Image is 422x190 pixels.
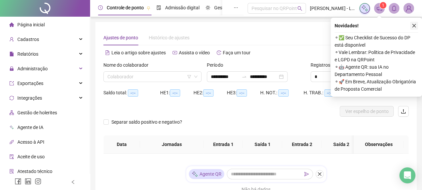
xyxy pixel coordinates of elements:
span: Observações [359,141,398,148]
span: user-add [9,37,14,42]
span: sun [205,5,210,10]
span: Acesso à API [17,139,44,145]
th: Entrada 2 [282,135,322,154]
span: pushpin [146,6,150,10]
span: notification [376,5,382,11]
span: close [317,172,322,176]
span: Ajustes de ponto [103,35,138,40]
label: Nome do colaborador [103,61,153,69]
span: Gestão de férias [214,5,248,10]
span: Faça um tour [223,50,251,55]
span: --:-- [324,89,335,97]
span: --:-- [170,89,180,97]
span: ⚬ ✅ Seu Checklist de Sucesso do DP está disponível [335,34,418,49]
span: audit [9,154,14,159]
th: Entrada 1 [203,135,243,154]
button: Ver espelho de ponto [340,106,394,117]
span: history [217,50,221,55]
span: [PERSON_NAME] - LOES SAÚDE E BELEZA LTDA [310,5,355,12]
span: Separar saldo positivo e negativo? [109,118,185,126]
span: --:-- [203,89,214,97]
div: HE 3: [227,89,260,97]
span: instagram [35,178,41,185]
span: to [242,74,247,79]
img: sparkle-icon.fc2bf0ac1784a2077858766a79e2daf3.svg [361,5,368,12]
th: Observações [354,135,404,154]
th: Saída 1 [243,135,282,154]
span: down [194,75,198,79]
span: ellipsis [234,5,238,10]
th: Data [103,135,140,154]
span: export [9,81,14,86]
span: lock [9,66,14,71]
span: Página inicial [17,22,45,27]
th: Jornadas [140,135,203,154]
span: send [304,172,309,176]
span: Novidades ! [335,22,359,29]
img: sparkle-icon.fc2bf0ac1784a2077858766a79e2daf3.svg [191,171,198,178]
span: search [297,6,302,11]
span: Agente de IA [17,125,43,130]
span: clock-circle [98,5,103,10]
span: left [71,180,75,184]
span: Administração [17,66,48,71]
span: --:-- [128,89,138,97]
span: youtube [172,50,177,55]
span: Gestão de holerites [17,110,57,115]
span: Registros [311,61,336,69]
span: facebook [15,178,21,185]
div: Open Intercom Messenger [399,167,415,183]
label: Período [207,61,227,69]
span: api [9,140,14,144]
span: close [412,23,416,28]
span: Aceite de uso [17,154,45,159]
span: sync [9,96,14,100]
img: 87418 [404,3,414,13]
span: file [9,52,14,56]
div: HE 2: [193,89,227,97]
span: Histórico de ajustes [149,35,189,40]
span: bell [391,5,397,11]
div: H. NOT.: [260,89,304,97]
span: solution [9,169,14,174]
span: file-done [156,5,161,10]
span: ⚬ 🤖 Agente QR: sua IA no Departamento Pessoal [335,63,418,78]
span: swap-right [242,74,247,79]
span: Leia o artigo sobre ajustes [111,50,166,55]
div: Agente QR [189,169,224,179]
span: 1 [382,3,384,8]
span: Controle de ponto [107,5,144,10]
div: Saldo total: [103,89,160,97]
span: ⚬ Vale Lembrar: Política de Privacidade e LGPD na QRPoint [335,49,418,63]
span: upload [401,109,406,114]
span: Assista o vídeo [179,50,210,55]
span: --:-- [237,89,247,97]
span: linkedin [25,178,31,185]
span: apartment [9,110,14,115]
div: H. TRAB.: [304,89,350,97]
th: Saída 2 [322,135,361,154]
span: Cadastros [17,37,39,42]
span: Relatórios [17,51,38,57]
span: Exportações [17,81,43,86]
span: ⚬ 🚀 Em Breve, Atualização Obrigatória de Proposta Comercial [335,78,418,93]
div: HE 1: [160,89,193,97]
span: Integrações [17,95,42,101]
span: --:-- [278,89,289,97]
span: file-text [105,50,110,55]
span: Atestado técnico [17,169,52,174]
span: Admissão digital [165,5,199,10]
span: home [9,22,14,27]
span: filter [187,75,191,79]
sup: 1 [380,2,386,9]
